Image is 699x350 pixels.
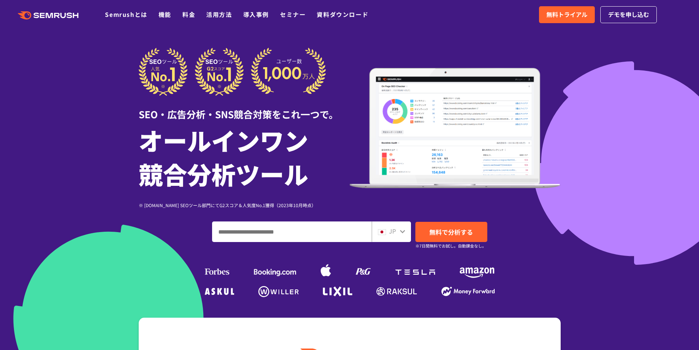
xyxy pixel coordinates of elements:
[212,222,371,242] input: ドメイン、キーワードまたはURLを入力してください
[429,227,473,237] span: 無料で分析する
[139,202,350,209] div: ※ [DOMAIN_NAME] SEOツール部門にてG2スコア＆人気度No.1獲得（2023年10月時点）
[415,222,487,242] a: 無料で分析する
[608,10,649,19] span: デモを申し込む
[206,10,232,19] a: 活用方法
[182,10,195,19] a: 料金
[159,10,171,19] a: 機能
[539,6,595,23] a: 無料トライアル
[415,242,486,249] small: ※7日間無料でお試し。自動課金なし。
[139,96,350,121] div: SEO・広告分析・SNS競合対策をこれ一つで。
[243,10,269,19] a: 導入事例
[139,123,350,191] h1: オールインワン 競合分析ツール
[105,10,147,19] a: Semrushとは
[317,10,368,19] a: 資料ダウンロード
[389,227,396,235] span: JP
[600,6,657,23] a: デモを申し込む
[546,10,587,19] span: 無料トライアル
[280,10,306,19] a: セミナー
